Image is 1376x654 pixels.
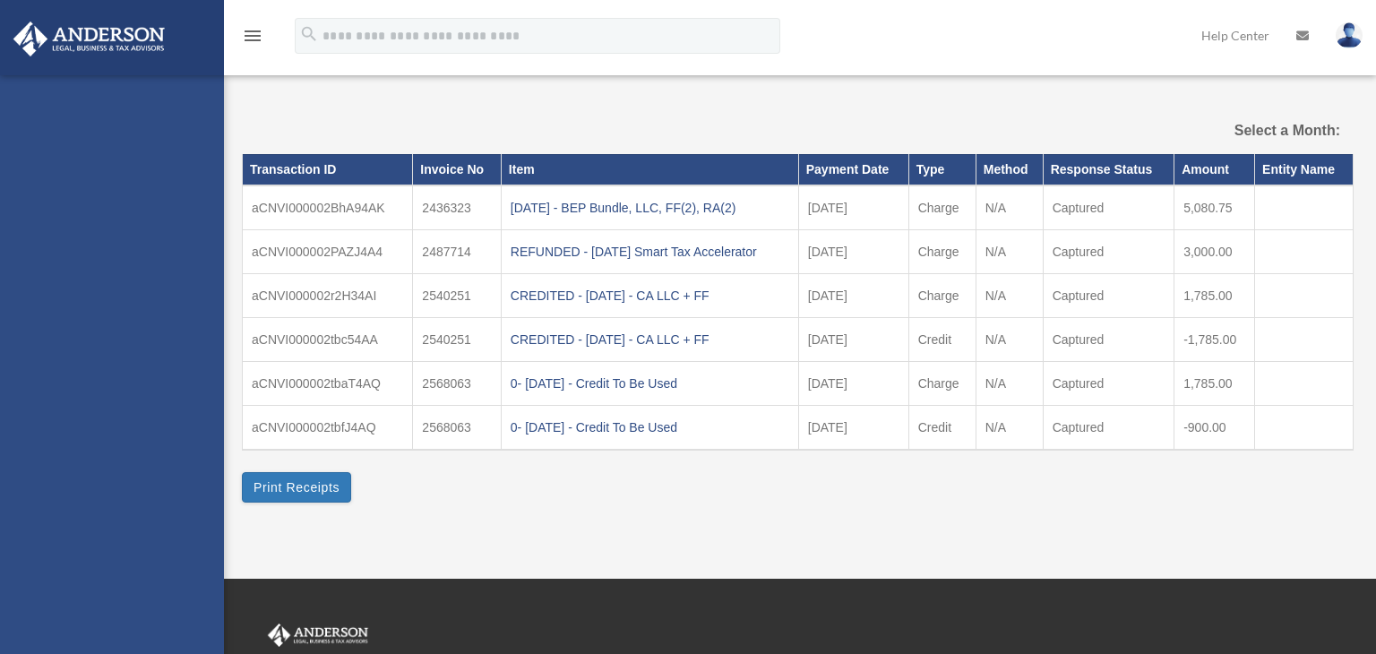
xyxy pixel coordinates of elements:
[1043,154,1174,185] th: Response Status
[1043,185,1174,230] td: Captured
[1174,273,1255,317] td: 1,785.00
[1255,154,1354,185] th: Entity Name
[1174,229,1255,273] td: 3,000.00
[976,317,1043,361] td: N/A
[501,154,798,185] th: Item
[242,25,263,47] i: menu
[511,239,789,264] div: REFUNDED - [DATE] Smart Tax Accelerator
[976,361,1043,405] td: N/A
[908,185,976,230] td: Charge
[1043,405,1174,450] td: Captured
[908,154,976,185] th: Type
[243,361,413,405] td: aCNVI000002tbaT4AQ
[976,405,1043,450] td: N/A
[1174,185,1255,230] td: 5,080.75
[908,273,976,317] td: Charge
[511,371,789,396] div: 0- [DATE] - Credit To Be Used
[1174,405,1255,450] td: -900.00
[976,154,1043,185] th: Method
[413,405,501,450] td: 2568063
[413,185,501,230] td: 2436323
[243,405,413,450] td: aCNVI000002tbfJ4AQ
[976,273,1043,317] td: N/A
[511,415,789,440] div: 0- [DATE] - Credit To Be Used
[1174,154,1255,185] th: Amount
[264,624,372,647] img: Anderson Advisors Platinum Portal
[1043,229,1174,273] td: Captured
[798,405,908,450] td: [DATE]
[976,185,1043,230] td: N/A
[1174,361,1255,405] td: 1,785.00
[1043,317,1174,361] td: Captured
[976,229,1043,273] td: N/A
[413,361,501,405] td: 2568063
[511,195,789,220] div: [DATE] - BEP Bundle, LLC, FF(2), RA(2)
[511,283,789,308] div: CREDITED - [DATE] - CA LLC + FF
[798,361,908,405] td: [DATE]
[798,317,908,361] td: [DATE]
[243,229,413,273] td: aCNVI000002PAZJ4A4
[1336,22,1363,48] img: User Pic
[299,24,319,44] i: search
[1043,273,1174,317] td: Captured
[243,317,413,361] td: aCNVI000002tbc54AA
[1182,118,1340,143] label: Select a Month:
[798,273,908,317] td: [DATE]
[908,317,976,361] td: Credit
[243,273,413,317] td: aCNVI000002r2H34AI
[413,154,501,185] th: Invoice No
[798,185,908,230] td: [DATE]
[242,472,351,503] button: Print Receipts
[798,229,908,273] td: [DATE]
[1174,317,1255,361] td: -1,785.00
[908,405,976,450] td: Credit
[413,317,501,361] td: 2540251
[242,31,263,47] a: menu
[8,22,170,56] img: Anderson Advisors Platinum Portal
[243,154,413,185] th: Transaction ID
[1043,361,1174,405] td: Captured
[413,229,501,273] td: 2487714
[413,273,501,317] td: 2540251
[511,327,789,352] div: CREDITED - [DATE] - CA LLC + FF
[798,154,908,185] th: Payment Date
[908,229,976,273] td: Charge
[243,185,413,230] td: aCNVI000002BhA94AK
[908,361,976,405] td: Charge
